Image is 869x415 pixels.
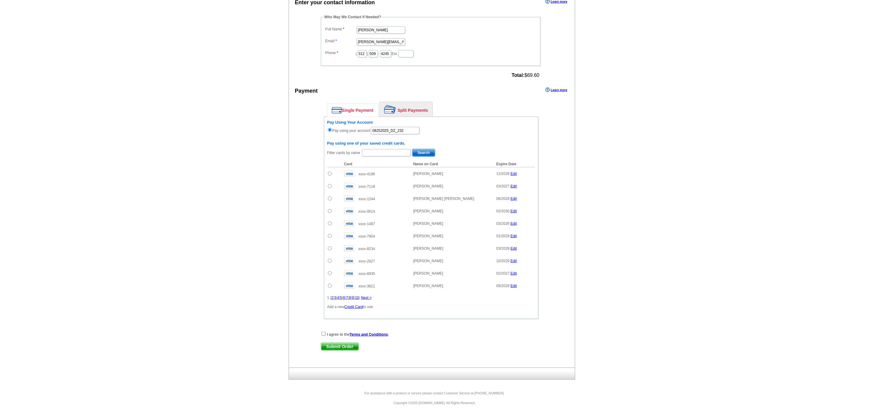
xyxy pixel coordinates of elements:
a: Edit [511,209,517,213]
span: [PERSON_NAME] [PERSON_NAME] [413,197,474,201]
a: 8 [349,296,351,300]
a: Credit Card [344,305,363,309]
label: Phone [325,50,356,56]
a: 3 [334,296,336,300]
span: 02/2027 [496,271,509,276]
div: Payment [295,87,318,95]
strong: Total: [512,73,524,78]
a: Edit [511,271,517,276]
a: 6 [343,296,345,300]
span: xxxx-3821 [358,284,375,288]
img: visa.gif [344,183,354,189]
span: [PERSON_NAME] [413,246,443,251]
span: xxxx-0614 [358,209,375,214]
a: 4 [337,296,339,300]
span: 01/2029 [496,234,509,238]
label: Email [325,38,356,44]
span: [PERSON_NAME] [413,209,443,213]
span: 03/2027 [496,184,509,188]
a: 2 [331,296,333,300]
span: [PERSON_NAME] [413,221,443,226]
a: 5 [340,296,342,300]
a: Terms and Conditions [350,332,388,337]
div: Pay using your account [327,120,535,135]
a: Edit [511,221,517,226]
span: [PERSON_NAME] [413,172,443,176]
span: xxxx-7118 [358,184,375,189]
span: Submit Order [321,343,359,350]
th: Card [341,161,410,167]
a: 10 [355,296,359,300]
img: visa.gif [344,170,354,177]
a: Edit [511,184,517,188]
span: [PERSON_NAME] [413,234,443,238]
a: Edit [511,246,517,251]
img: visa.gif [344,208,354,214]
a: Learn more [545,87,567,92]
a: Single Payment [327,104,378,117]
iframe: LiveChat chat widget [747,274,869,415]
span: 03/2026 [496,221,509,226]
img: visa.gif [344,195,354,202]
span: xxxx-1487 [358,222,375,226]
th: Name on Card [410,161,493,167]
span: xxxx-8935 [358,272,375,276]
img: visa.gif [344,270,354,276]
span: [PERSON_NAME] [413,184,443,188]
span: xxxx-4196 [358,172,375,176]
span: xxxx-1244 [358,197,375,201]
img: visa.gif [344,245,354,252]
span: [PERSON_NAME] [413,284,443,288]
img: visa.gif [344,258,354,264]
span: 12/2028 [496,172,509,176]
a: 7 [346,296,348,300]
img: visa.gif [344,220,354,227]
label: Filter cards by name [327,150,360,156]
span: [PERSON_NAME] [413,259,443,263]
img: visa.gif [344,233,354,239]
a: Edit [511,234,517,238]
a: Edit [511,284,517,288]
span: $69.60 [512,73,539,78]
span: xxxx-2927 [358,259,375,263]
span: 09/2028 [496,284,509,288]
a: Edit [511,259,517,263]
label: Full Name [325,26,356,32]
span: 03/2028 [496,246,509,251]
dd: ( ) - Ext. [324,49,537,58]
span: xxxx-8234 [358,247,375,251]
h6: Pay using one of your saved credit cards. [327,141,535,146]
span: 02/2030 [496,209,509,213]
strong: I agree to the . [327,332,389,337]
button: Search [412,149,435,157]
a: Edit [511,197,517,201]
h6: Pay Using Your Account [327,120,535,125]
div: 1 | | | | | | | | | | [327,295,535,300]
input: PO #: [371,127,419,134]
p: Add a new to use [327,304,535,310]
span: 10/2029 [496,259,509,263]
legend: Who May We Contact If Needed? [324,14,382,20]
th: Expire Date [493,161,535,167]
a: Next > [361,296,372,300]
span: xxxx-7904 [358,234,375,238]
img: visa.gif [344,283,354,289]
a: Split Payments [380,102,433,117]
span: 06/2028 [496,197,509,201]
span: [PERSON_NAME] [413,271,443,276]
img: single-payment.png [332,107,342,114]
a: Edit [511,172,517,176]
a: 9 [352,296,354,300]
img: split-payment.png [384,105,396,114]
